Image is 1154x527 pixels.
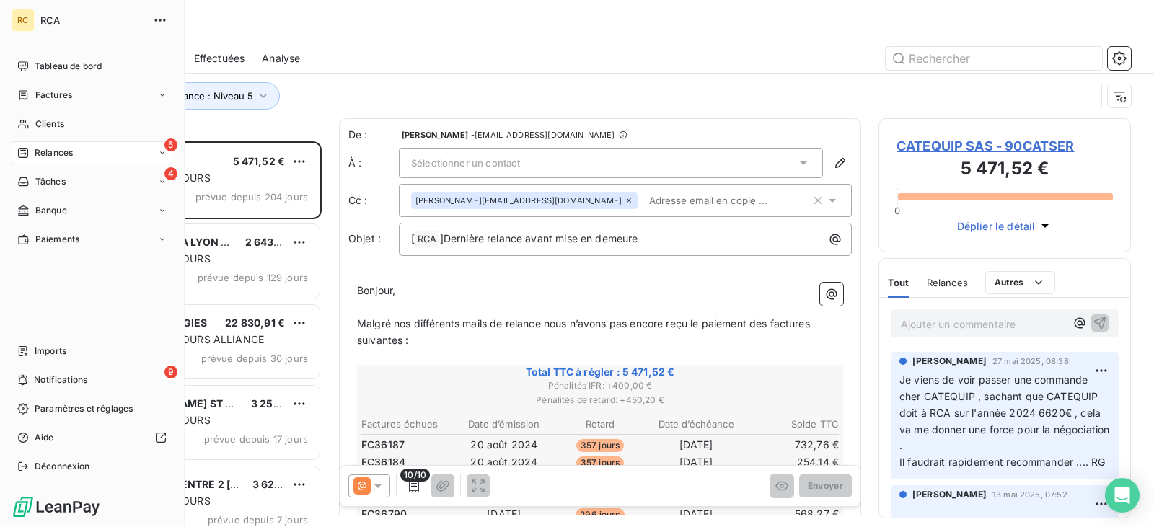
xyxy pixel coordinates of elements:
[886,47,1102,70] input: Rechercher
[35,460,90,473] span: Déconnexion
[12,426,172,449] a: Aide
[359,394,841,407] span: Pénalités de retard : + 450,20 €
[357,317,813,346] span: Malgré nos différents mails de relance nous n’avons pas encore reçu le paiement des factures suiv...
[164,138,177,151] span: 5
[359,365,841,379] span: Total TTC à régler : 5 471,52 €
[552,417,647,432] th: Retard
[12,9,35,32] div: RC
[576,508,624,521] span: 296 jours
[40,14,144,26] span: RCA
[897,136,1113,156] span: CATEQUIP SAS - 90CATSER
[576,439,624,452] span: 357 jours
[411,232,415,244] span: [
[411,157,520,169] span: Sélectionner un contact
[649,437,744,453] td: [DATE]
[245,236,299,248] span: 2 643,81 €
[649,506,744,522] td: [DATE]
[361,507,407,521] span: FC36790
[252,478,307,490] span: 3 626,78 €
[415,196,622,205] span: [PERSON_NAME][EMAIL_ADDRESS][DOMAIN_NAME]
[457,417,551,432] th: Date d’émission
[888,277,909,288] span: Tout
[953,218,1057,234] button: Déplier le détail
[957,218,1036,234] span: Déplier le détail
[361,455,405,469] span: FC36184
[198,272,308,283] span: prévue depuis 129 jours
[745,454,840,470] td: 254,14 €
[102,82,280,110] button: Niveau de relance : Niveau 5
[35,89,72,102] span: Factures
[35,345,66,358] span: Imports
[1105,478,1140,513] div: Open Intercom Messenger
[69,141,322,527] div: grid
[927,277,968,288] span: Relances
[208,514,308,526] span: prévue depuis 7 jours
[359,379,841,392] span: Pénalités IFR : + 400,00 €
[262,51,300,66] span: Analyse
[102,397,317,409] span: MC [PERSON_NAME] ST BONNET DE MURE
[457,437,551,453] td: 20 août 2024
[992,490,1067,499] span: 13 mai 2025, 07:52
[440,232,638,244] span: ]Dernière relance avant mise en demeure
[164,366,177,378] span: 9
[123,90,253,102] span: Niveau de relance : Niveau 5
[102,236,276,248] span: DOMINO'S PIZZA LYON 8 MERMOZ
[35,233,79,246] span: Paiements
[897,156,1113,185] h3: 5 471,52 €
[899,373,1112,452] span: Je viens de voir passer une commande cher CATEQUIP , sachant que CATEQUIP doit à RCA sur l'année ...
[225,316,285,329] span: 22 830,91 €
[164,167,177,180] span: 4
[912,355,987,368] span: [PERSON_NAME]
[34,373,87,386] span: Notifications
[35,204,67,217] span: Banque
[348,232,381,244] span: Objet :
[745,506,840,522] td: 568,27 €
[348,193,399,208] label: Cc :
[348,128,399,142] span: De :
[251,397,304,409] span: 3 251,86 €
[195,191,308,203] span: prévue depuis 204 jours
[194,51,245,66] span: Effectuées
[361,438,405,452] span: FC36187
[643,190,810,211] input: Adresse email en copie ...
[357,284,395,296] span: Bonjour,
[457,454,551,470] td: 20 août 2024
[899,456,1105,468] span: Il faudrait rapidement recommander .... RG
[201,353,308,364] span: prévue depuis 30 jours
[745,417,840,432] th: Solde TTC
[204,433,308,445] span: prévue depuis 17 jours
[894,205,900,216] span: 0
[233,155,286,167] span: 5 471,52 €
[992,357,1069,366] span: 27 mai 2025, 08:38
[576,456,624,469] span: 357 jours
[649,417,744,432] th: Date d’échéance
[799,474,852,497] button: Envoyer
[457,506,551,522] td: [DATE]
[402,130,468,139] span: [PERSON_NAME]
[102,478,334,490] span: MC DONALDS CENTRE 2 [GEOGRAPHIC_DATA]
[35,431,54,444] span: Aide
[361,417,455,432] th: Factures échues
[471,130,615,139] span: - [EMAIL_ADDRESS][DOMAIN_NAME]
[35,118,64,130] span: Clients
[35,175,66,188] span: Tâches
[35,402,133,415] span: Paramètres et réglages
[400,469,430,482] span: 10/10
[12,495,101,518] img: Logo LeanPay
[348,156,399,170] label: À :
[985,271,1055,294] button: Autres
[745,437,840,453] td: 732,76 €
[35,60,102,73] span: Tableau de bord
[415,231,439,248] span: RCA
[912,488,987,501] span: [PERSON_NAME]
[35,146,73,159] span: Relances
[649,454,744,470] td: [DATE]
